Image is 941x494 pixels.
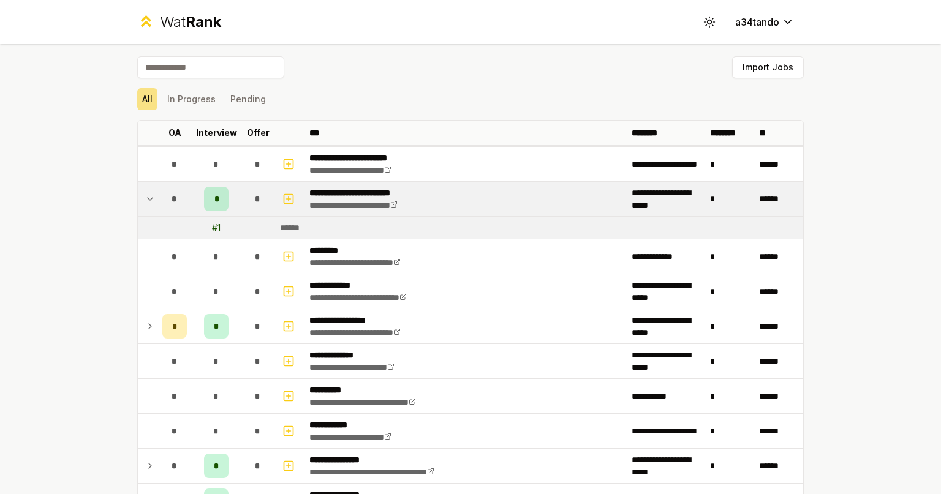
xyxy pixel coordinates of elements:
button: Import Jobs [732,56,804,78]
div: Wat [160,12,221,32]
a: WatRank [137,12,221,32]
div: # 1 [212,222,221,234]
p: OA [168,127,181,139]
span: a34tando [735,15,779,29]
p: Interview [196,127,237,139]
button: In Progress [162,88,221,110]
span: Rank [186,13,221,31]
button: Pending [225,88,271,110]
button: a34tando [725,11,804,33]
p: Offer [247,127,270,139]
button: All [137,88,157,110]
